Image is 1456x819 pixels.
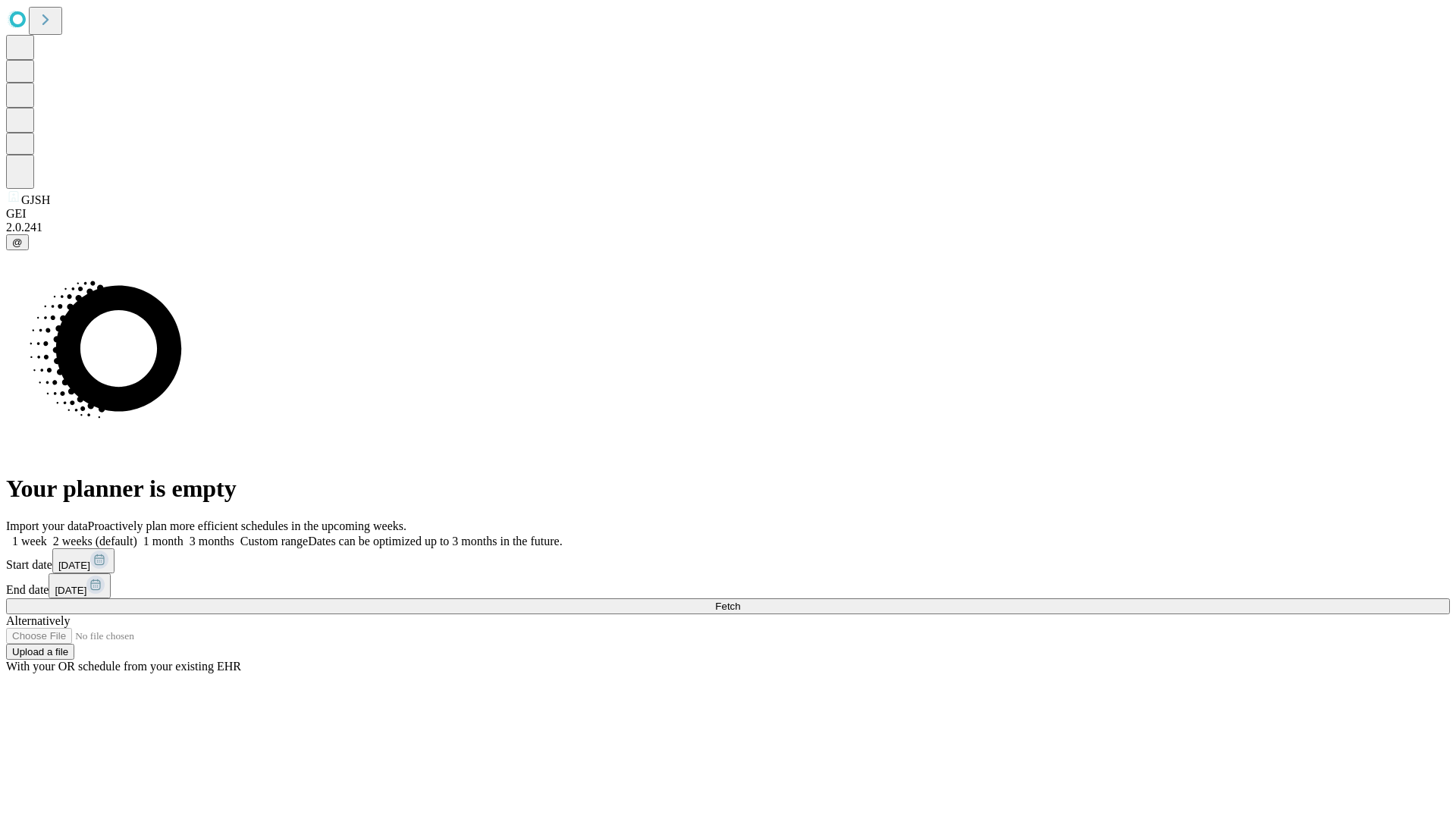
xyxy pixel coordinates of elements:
span: [DATE] [55,585,86,596]
span: Custom range [240,535,308,548]
h1: Your planner is empty [6,475,1450,503]
button: Fetch [6,598,1450,614]
span: 3 months [190,535,234,548]
span: [DATE] [58,560,90,571]
span: @ [12,237,23,248]
span: Alternatively [6,614,70,627]
span: With your OR schedule from your existing EHR [6,660,241,673]
div: Start date [6,548,1450,573]
button: [DATE] [49,573,111,598]
span: 2 weeks (default) [53,535,137,548]
button: [DATE] [52,548,115,573]
span: Proactively plan more efficient schedules in the upcoming weeks. [88,519,406,532]
span: 1 week [12,535,47,548]
button: @ [6,234,29,250]
div: GEI [6,207,1450,221]
span: Dates can be optimized up to 3 months in the future. [308,535,562,548]
span: GJSH [21,193,50,206]
span: Fetch [715,601,740,612]
span: Import your data [6,519,88,532]
div: 2.0.241 [6,221,1450,234]
div: End date [6,573,1450,598]
span: 1 month [143,535,184,548]
button: Upload a file [6,644,74,660]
